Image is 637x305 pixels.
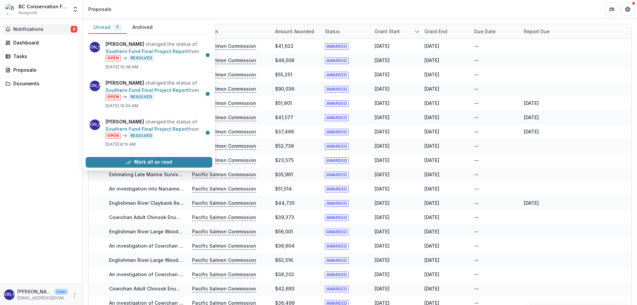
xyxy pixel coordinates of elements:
div: [DATE] [375,228,389,235]
span: AWARDED [325,143,349,150]
div: Due Date [470,24,520,38]
a: Englishman River Claybank Remediation Monitoring, Design and Permitting [109,200,283,206]
a: Dashboard [3,37,80,48]
div: [DATE] [375,114,389,121]
div: [DATE] [424,171,439,178]
p: Pacific Salmon Commission [192,214,256,221]
p: Pacific Salmon Commission [192,199,256,207]
div: -- [474,85,479,92]
a: An investigation into Nanaimo River Chinook ecotype (spring, summer, and fall) and Coho run timin... [109,186,389,191]
div: $46,508 [275,57,294,64]
div: $41,577 [275,114,293,121]
a: [DATE] [524,200,539,206]
button: Unread [88,21,127,34]
div: Grant start [371,24,420,38]
div: [DATE] [375,285,389,292]
div: -- [474,257,479,264]
div: [DATE] [375,128,389,135]
p: Pacific Salmon Commission [192,171,256,178]
div: -- [474,214,479,221]
div: -- [474,71,479,78]
div: $38,202 [275,271,294,278]
div: [DATE] [424,214,439,221]
div: Status [321,24,371,38]
div: Amount awarded [271,24,321,38]
div: -- [474,128,479,135]
button: Archived [127,21,158,34]
span: AWARDED [325,200,349,207]
div: Grant start [371,28,404,35]
p: Pacific Salmon Commission [192,57,256,64]
div: [DATE] [424,57,439,64]
p: changed the status of from [106,79,208,100]
span: AWARDED [325,114,349,121]
div: -- [474,185,479,192]
div: -- [474,285,479,292]
div: -- [474,57,479,64]
div: Amount awarded [271,28,318,35]
button: Mark all as read [86,157,212,168]
div: -- [474,157,479,164]
div: $56,001 [275,228,293,235]
span: AWARDED [325,86,349,93]
div: Due Date [470,28,500,35]
div: [DATE] [424,185,439,192]
button: Get Help [621,3,634,16]
div: [DATE] [375,214,389,221]
p: Pacific Salmon Commission [192,114,256,121]
div: -- [474,142,479,149]
div: Proposals [13,66,75,73]
div: [DATE] [424,85,439,92]
p: Pacific Salmon Commission [192,228,256,235]
p: Pacific Salmon Commission [192,271,256,278]
a: Southern Fund Final Project Report [106,87,188,93]
div: [DATE] [424,100,439,107]
a: Southern Fund Final Project Report [106,48,188,54]
div: $55,251 [275,71,292,78]
div: [DATE] [375,171,389,178]
div: [DATE] [375,71,389,78]
span: AWARDED [325,271,349,278]
div: [DATE] [424,271,439,278]
div: [DATE] [375,142,389,149]
span: AWARDED [325,214,349,221]
img: BC Conservation Foundation (Nanaimo Office) [5,4,16,15]
div: BC Conservation Foundation (Nanaimo Office) [19,3,68,10]
span: AWARDED [325,172,349,178]
button: More [71,291,79,299]
div: [DATE] [424,157,439,164]
a: Englishman River Large Woody Debris Revitalization, Year 2 [109,229,248,234]
button: Notifications9 [3,24,80,35]
div: [DATE] [375,42,389,49]
div: $51,801 [275,100,292,107]
div: [DATE] [424,257,439,264]
span: AWARDED [325,286,349,292]
p: [EMAIL_ADDRESS][DOMAIN_NAME] [17,295,68,301]
button: Partners [605,3,618,16]
div: $41,622 [275,42,294,49]
span: Nonprofit [19,10,37,16]
div: -- [474,271,479,278]
div: $42,693 [275,285,295,292]
a: Cowichan Adult Chinook Enumeration methodology change. Year 5 [109,286,265,291]
div: [DATE] [424,199,439,206]
div: Dashboard [13,39,75,46]
p: Pacific Salmon Commission [192,285,256,292]
div: Foundation [188,24,271,38]
p: Pacific Salmon Commission [192,157,256,164]
span: AWARDED [325,43,349,50]
div: [DATE] [424,71,439,78]
div: $37,466 [275,128,294,135]
span: AWARDED [325,157,349,164]
span: 9 [116,25,119,29]
div: -- [474,242,479,249]
span: AWARDED [325,72,349,78]
div: Tasks [13,53,75,60]
span: AWARDED [325,100,349,107]
a: Englishman River Large Woody Debris Revitalization. Year 1 [109,257,247,263]
div: [DATE] [375,199,389,206]
div: Report Due [520,28,554,35]
a: [DATE] [524,114,539,120]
